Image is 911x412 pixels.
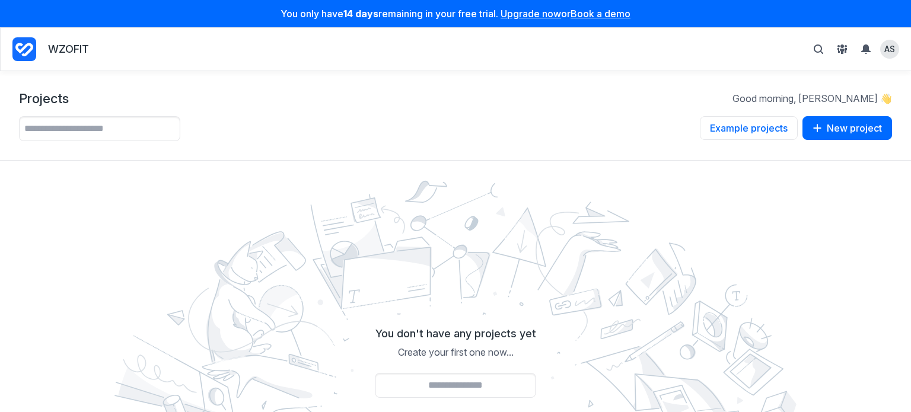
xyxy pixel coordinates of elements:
[12,35,36,63] a: Project Dashboard
[700,116,798,141] a: Example projects
[48,42,89,57] p: WZOFIT
[884,43,895,55] span: AS
[880,40,899,59] summary: View profile menu
[375,327,536,341] h2: You don't have any projects yet
[19,90,69,107] h1: Projects
[732,92,892,105] p: Good morning, [PERSON_NAME] 👋
[375,346,536,359] p: Create your first one now...
[833,40,852,59] button: View People & Groups
[571,8,630,20] a: Book a demo
[802,116,892,141] a: New project
[809,40,828,59] button: Toggle search bar
[7,7,904,20] p: You only have remaining in your free trial. or
[501,8,561,20] a: Upgrade now
[343,8,378,20] strong: 14 days
[802,116,892,140] button: New project
[856,40,880,59] summary: View Notifications
[700,116,798,140] button: Example projects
